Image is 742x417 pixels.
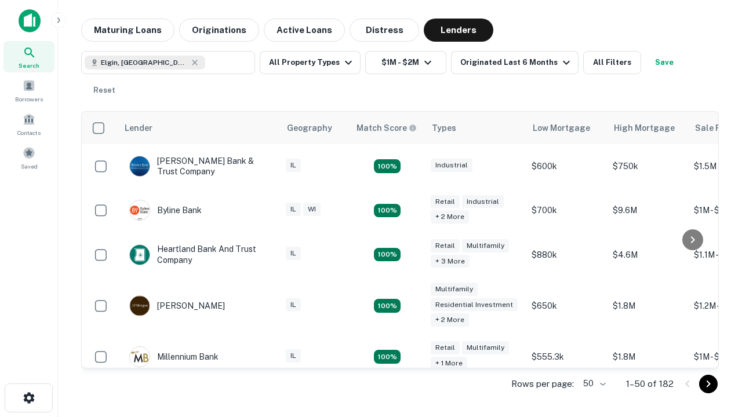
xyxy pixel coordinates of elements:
button: All Filters [583,51,641,74]
button: Maturing Loans [81,19,174,42]
p: Rows per page: [511,377,574,391]
h6: Match Score [357,122,414,134]
td: $1.8M [607,335,688,379]
button: Reset [86,79,123,102]
a: Saved [3,142,54,173]
div: Millennium Bank [129,346,219,367]
span: Saved [21,162,38,171]
span: Elgin, [GEOGRAPHIC_DATA], [GEOGRAPHIC_DATA] [101,57,188,68]
td: $650k [526,277,607,335]
div: IL [286,349,301,363]
img: picture [130,156,150,176]
td: $600k [526,144,607,188]
button: Originated Last 6 Months [451,51,579,74]
button: All Property Types [260,51,361,74]
div: + 2 more [431,210,469,224]
div: IL [286,159,301,172]
div: Matching Properties: 19, hasApolloMatch: undefined [374,248,401,262]
img: picture [130,200,150,220]
th: Types [425,112,526,144]
div: WI [303,203,321,216]
div: + 2 more [431,313,469,327]
div: Geography [287,121,332,135]
p: 1–50 of 182 [626,377,674,391]
div: + 1 more [431,357,467,370]
a: Search [3,41,54,72]
div: Retail [431,195,460,209]
div: Originated Last 6 Months [460,56,573,69]
th: Low Mortgage [526,112,607,144]
div: IL [286,298,301,312]
div: High Mortgage [614,121,675,135]
div: Matching Properties: 16, hasApolloMatch: undefined [374,350,401,364]
div: IL [286,203,301,216]
img: picture [130,245,150,265]
div: Matching Properties: 25, hasApolloMatch: undefined [374,299,401,313]
td: $1.8M [607,277,688,335]
button: $1M - $2M [365,51,446,74]
iframe: Chat Widget [684,324,742,380]
button: Active Loans [264,19,345,42]
div: Byline Bank [129,200,202,221]
div: Industrial [431,159,472,172]
div: Retail [431,341,460,354]
div: Multifamily [431,283,478,296]
a: Contacts [3,108,54,140]
th: Capitalize uses an advanced AI algorithm to match your search with the best lender. The match sco... [350,112,425,144]
div: 50 [579,375,608,392]
div: Low Mortgage [533,121,590,135]
th: High Mortgage [607,112,688,144]
div: Residential Investment [431,298,518,312]
button: Go to next page [699,375,718,393]
span: Borrowers [15,94,43,104]
td: $9.6M [607,188,688,232]
div: Retail [431,239,460,253]
div: Heartland Bank And Trust Company [129,244,268,265]
td: $4.6M [607,232,688,276]
div: [PERSON_NAME] Bank & Trust Company [129,156,268,177]
div: Capitalize uses an advanced AI algorithm to match your search with the best lender. The match sco... [357,122,417,134]
div: Industrial [462,195,504,209]
div: Multifamily [462,239,509,253]
div: IL [286,247,301,260]
button: Save your search to get updates of matches that match your search criteria. [646,51,683,74]
div: Types [432,121,456,135]
img: capitalize-icon.png [19,9,41,32]
button: Lenders [424,19,493,42]
span: Search [19,61,39,70]
th: Lender [118,112,280,144]
div: Matching Properties: 28, hasApolloMatch: undefined [374,159,401,173]
span: Contacts [17,128,41,137]
img: picture [130,347,150,367]
a: Borrowers [3,75,54,106]
button: Distress [350,19,419,42]
td: $555.3k [526,335,607,379]
div: Lender [125,121,152,135]
td: $700k [526,188,607,232]
th: Geography [280,112,350,144]
div: Matching Properties: 19, hasApolloMatch: undefined [374,204,401,218]
div: Multifamily [462,341,509,354]
td: $880k [526,232,607,276]
div: [PERSON_NAME] [129,295,225,316]
div: + 3 more [431,255,470,268]
td: $750k [607,144,688,188]
button: Originations [179,19,259,42]
img: picture [130,296,150,316]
